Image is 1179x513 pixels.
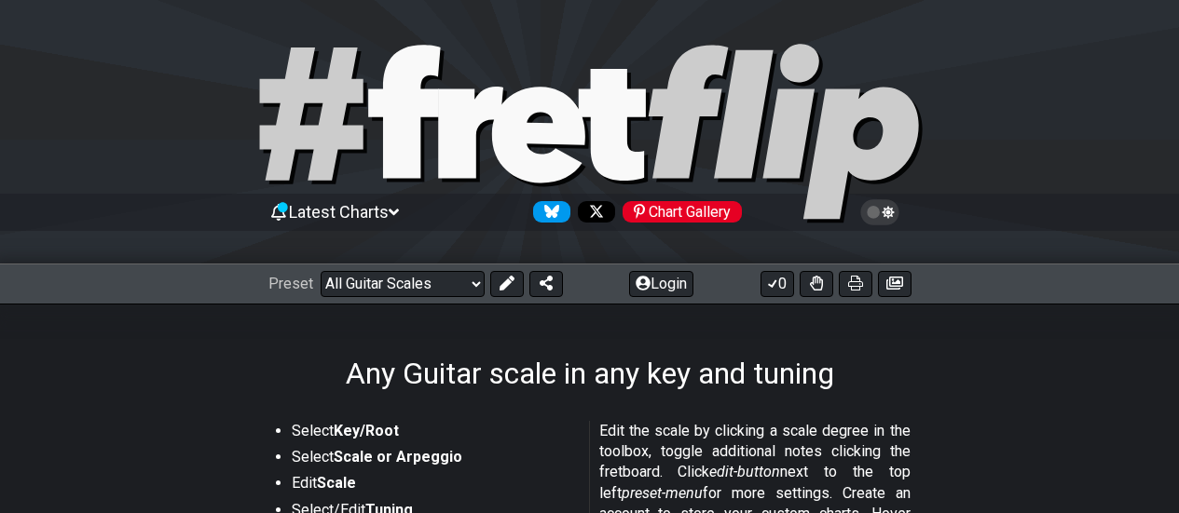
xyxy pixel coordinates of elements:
li: Edit [292,473,577,499]
button: Create image [878,271,912,297]
button: Edit Preset [490,271,524,297]
span: Latest Charts [289,202,389,222]
em: edit-button [709,463,780,480]
a: Follow #fretflip at Bluesky [526,201,570,223]
h1: Any Guitar scale in any key and tuning [346,356,834,391]
li: Select [292,447,577,473]
button: Toggle Dexterity for all fretkits [800,271,833,297]
select: Preset [321,271,485,297]
span: Toggle light / dark theme [870,204,891,221]
li: Select [292,421,577,447]
button: Share Preset [529,271,563,297]
em: preset-menu [622,484,703,502]
button: Login [629,271,693,297]
button: Print [839,271,872,297]
button: 0 [761,271,794,297]
div: Chart Gallery [623,201,742,223]
strong: Scale [317,474,356,492]
a: #fretflip at Pinterest [615,201,742,223]
a: Follow #fretflip at X [570,201,615,223]
span: Preset [268,275,313,292]
strong: Scale or Arpeggio [334,448,462,466]
strong: Key/Root [334,422,399,439]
